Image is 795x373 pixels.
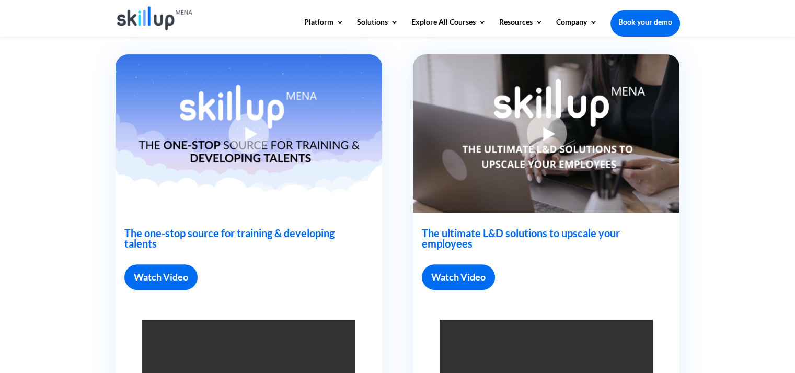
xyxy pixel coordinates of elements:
[304,18,344,36] a: Platform
[621,260,795,373] iframe: Chat Widget
[556,18,597,36] a: Company
[610,10,680,33] a: Book your demo
[357,18,398,36] a: Solutions
[411,18,486,36] a: Explore All Courses
[413,54,679,213] img: The ultimate L&D solutions to upscale your employees
[499,18,543,36] a: Resources
[124,228,361,254] h2: The one-stop source for training & developing talents
[422,228,659,254] h2: The ultimate L&D solutions to upscale your employees
[124,264,198,290] a: Watch Video
[117,6,193,30] img: Skillup Mena
[422,264,495,290] a: Watch Video
[116,54,382,213] img: The one-stop source for training & developing talents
